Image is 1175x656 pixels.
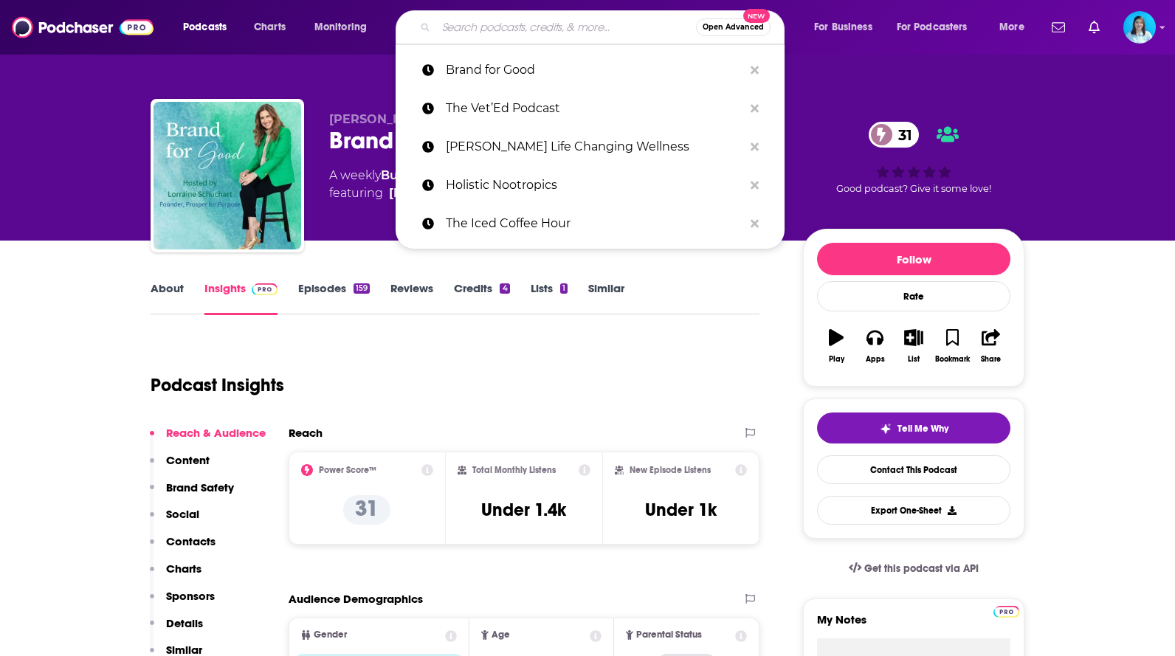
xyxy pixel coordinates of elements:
button: open menu [304,15,386,39]
img: tell me why sparkle [880,423,892,435]
a: Brand for Good [396,51,785,89]
input: Search podcasts, credits, & more... [436,15,696,39]
button: Open AdvancedNew [696,18,771,36]
div: 1 [560,283,568,294]
a: Contact This Podcast [817,455,1010,484]
p: Social [166,507,199,521]
a: The Iced Coffee Hour [396,204,785,243]
img: Podchaser Pro [993,606,1019,618]
div: 159 [354,283,370,294]
span: For Business [814,17,872,38]
span: Open Advanced [703,24,764,31]
button: Export One-Sheet [817,496,1010,525]
button: Contacts [150,534,216,562]
a: Charts [244,15,294,39]
span: Charts [254,17,286,38]
img: User Profile [1123,11,1156,44]
a: 31 [869,122,920,148]
p: Details [166,616,203,630]
p: The Vet’Ed Podcast [446,89,743,128]
button: Brand Safety [150,480,234,508]
a: [PERSON_NAME] Life Changing Wellness [396,128,785,166]
button: Play [817,320,855,373]
div: [PERSON_NAME] [389,184,495,202]
span: [PERSON_NAME] [329,112,435,126]
img: Brand for Good [154,102,301,249]
button: Details [150,616,203,643]
button: Bookmark [933,320,971,373]
p: The Iced Coffee Hour [446,204,743,243]
h2: Audience Demographics [289,592,423,606]
span: For Podcasters [897,17,968,38]
p: Brand Safety [166,480,234,494]
button: Share [972,320,1010,373]
button: open menu [887,15,989,39]
h2: Reach [289,426,323,440]
span: Parental Status [636,630,702,640]
button: Social [150,507,199,534]
p: Holistic Nootropics [446,166,743,204]
button: List [895,320,933,373]
img: Podchaser - Follow, Share and Rate Podcasts [12,13,154,41]
a: Pro website [993,604,1019,618]
span: Logged in as ClarisseG [1123,11,1156,44]
span: Podcasts [183,17,227,38]
div: Apps [866,355,885,364]
span: Tell Me Why [897,423,948,435]
a: Show notifications dropdown [1046,15,1071,40]
h2: Total Monthly Listens [472,465,556,475]
a: About [151,281,184,315]
p: Content [166,453,210,467]
label: My Notes [817,612,1010,638]
div: Rate [817,281,1010,311]
button: open menu [173,15,246,39]
a: The Vet’Ed Podcast [396,89,785,128]
img: Podchaser Pro [252,283,278,295]
span: Good podcast? Give it some love! [836,183,991,194]
a: Similar [588,281,624,315]
p: Charts [166,562,201,576]
a: Lists1 [531,281,568,315]
button: open menu [989,15,1043,39]
span: Get this podcast via API [864,562,979,575]
a: Get this podcast via API [837,550,990,587]
div: 4 [500,283,509,294]
span: Age [492,630,510,640]
p: Contacts [166,534,216,548]
p: Dr. Bond’s Life Changing Wellness [446,128,743,166]
div: Search podcasts, credits, & more... [410,10,799,44]
a: Reviews [390,281,433,315]
h3: Under 1.4k [481,499,566,521]
button: Show profile menu [1123,11,1156,44]
h3: Under 1k [645,499,717,521]
a: Holistic Nootropics [396,166,785,204]
span: 31 [883,122,920,148]
a: Business [381,168,435,182]
a: Show notifications dropdown [1083,15,1106,40]
p: 31 [343,495,390,525]
a: Episodes159 [298,281,370,315]
button: Content [150,453,210,480]
button: Follow [817,243,1010,275]
div: 31Good podcast? Give it some love! [803,112,1024,204]
button: Sponsors [150,589,215,616]
button: open menu [804,15,891,39]
h2: Power Score™ [319,465,376,475]
span: Monitoring [314,17,367,38]
button: Reach & Audience [150,426,266,453]
span: More [999,17,1024,38]
span: New [743,9,770,23]
a: Credits4 [454,281,509,315]
span: featuring [329,184,654,202]
div: A weekly podcast [329,167,654,202]
a: InsightsPodchaser Pro [204,281,278,315]
div: List [908,355,920,364]
div: Bookmark [935,355,970,364]
span: Gender [314,630,347,640]
button: Charts [150,562,201,589]
div: Play [829,355,844,364]
button: tell me why sparkleTell Me Why [817,412,1010,443]
p: Reach & Audience [166,426,266,440]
